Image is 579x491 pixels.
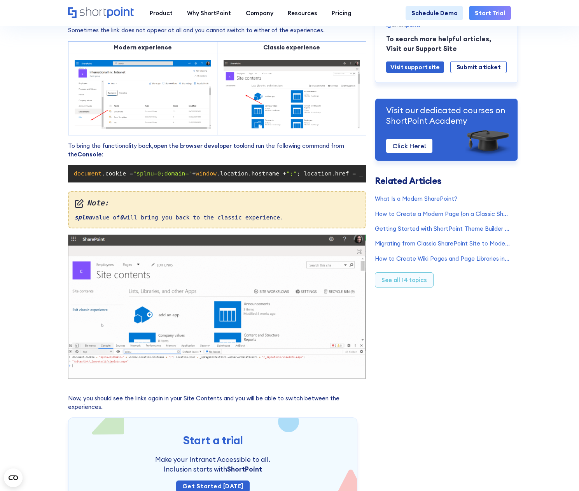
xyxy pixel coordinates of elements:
[375,195,511,203] a: What Is a Modern SharePoint?
[325,6,359,20] a: Pricing
[375,272,433,288] a: See all 14 topics
[297,170,502,177] span: ; location.href = _spPageContextInfo.webServerRelativeUrl +
[74,170,102,177] span: document
[375,240,511,248] a: Migrating from Classic SharePoint Site to Modern SharePoint Site (SharePoint Online)
[150,9,173,18] div: Product
[68,26,366,35] p: Sometimes the link does not appear at all and you cannot switch to either of the experiences.
[238,6,280,20] a: Company
[386,139,432,153] a: Click Here!
[135,454,291,474] p: Make your Intranet Accessible to all. Inclusion starts with
[180,6,238,20] a: Why ShortPoint
[332,9,352,18] div: Pricing
[375,254,511,263] a: How to Create Wiki Pages and Page Libraries in SharePoint
[386,61,444,73] a: Visit support site
[77,151,102,158] strong: Console
[120,214,123,221] em: 0
[280,6,324,20] a: Resources
[263,44,320,51] strong: Classic experience
[143,6,180,20] a: Product
[68,142,366,159] p: To bring the functionality back, and run the following command from the :
[196,170,217,177] span: window
[288,9,317,18] div: Resources
[375,177,511,185] h3: Related Articles
[246,9,273,18] div: Company
[375,224,511,233] a: Getting Started with ShortPoint Theme Builder - Classic SharePoint Sites (Part 1)
[101,170,133,177] span: .cookie =
[68,7,135,20] a: Home
[406,6,464,20] a: Schedule Demo
[450,61,507,73] a: Submit a ticket
[83,433,343,448] h3: Start a trial
[4,468,23,487] button: Open CMP widget
[375,210,511,218] a: How to Create a Modern Page (on a Classic SharePoint Site)
[227,465,262,473] strong: ShortPoint
[75,214,92,221] em: splnu
[68,191,366,228] div: value of will bring you back to the classic experience.
[75,198,360,209] em: Note:
[68,394,366,412] p: Now, you should see the links again in your Site Contents and you will be able to switch between ...
[133,170,192,177] span: "splnu=0;domain="
[386,34,507,53] p: To search more helpful articles, Visit our Support Site
[469,6,511,20] a: Start Trial
[187,9,231,18] div: Why ShortPoint
[217,170,286,177] span: .location.hostname +
[154,142,244,149] a: open the browser developer tool
[114,44,172,51] strong: Modern experience
[540,454,579,491] iframe: Chat Widget
[386,105,507,126] p: Visit our dedicated courses on ShortPoint Academy
[286,170,297,177] span: ";"
[192,170,196,177] span: +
